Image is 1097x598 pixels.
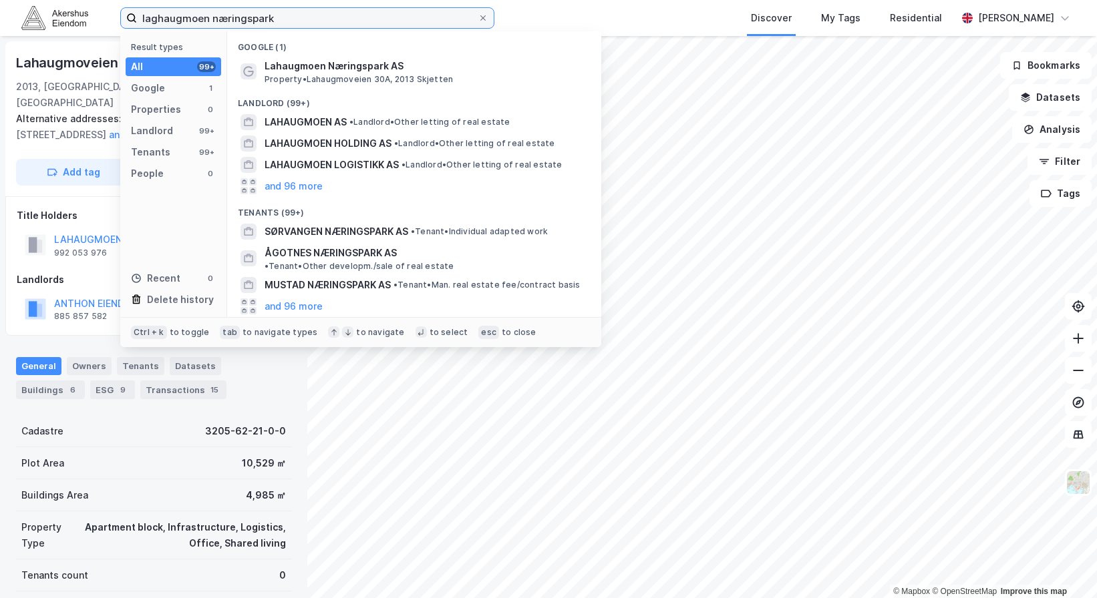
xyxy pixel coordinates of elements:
img: Z [1066,470,1091,495]
button: Bookmarks [1000,52,1092,79]
div: Delete history [147,292,214,308]
div: All [131,59,143,75]
div: esc [478,326,499,339]
div: Ctrl + k [131,326,167,339]
button: Add tag [16,159,131,186]
div: Apartment block, Infrastructure, Logistics, Office, Shared living [82,519,286,551]
div: Tenants [131,144,170,160]
div: 99+ [197,61,216,72]
div: Lahaugmoveien 42 [16,52,140,73]
button: and 96 more [265,298,323,314]
div: Google [131,80,165,96]
div: Tenants (99+) [227,197,601,221]
iframe: Chat Widget [1030,534,1097,598]
a: OpenStreetMap [932,587,997,596]
input: Search by address, cadastre, landlords, tenants or people [137,8,478,28]
span: ÅGOTNES NÆRINGSPARK AS [265,245,397,261]
button: Tags [1030,180,1092,207]
span: • [394,280,398,290]
div: Lahaugmoveien 44, [STREET_ADDRESS] [16,111,281,143]
button: Analysis [1012,116,1092,143]
div: 9 [116,383,130,396]
span: Tenant • Man. real estate fee/contract basis [394,280,581,290]
div: Buildings [16,380,85,399]
div: Tenants count [21,567,88,583]
div: 4,985 ㎡ [246,487,286,503]
div: 10,529 ㎡ [242,455,286,471]
button: and 96 more [265,178,323,194]
span: LAHAUGMOEN HOLDING AS [265,135,391,152]
div: 3205-62-21-0-0 [205,423,286,439]
div: to navigate [356,327,404,338]
img: akershus-eiendom-logo.9091f326c980b4bce74ccdd9f866810c.svg [21,6,88,29]
div: 99+ [197,147,216,158]
a: Improve this map [1001,587,1067,596]
div: 6 [66,383,80,396]
div: Buildings Area [21,487,88,503]
span: • [402,160,406,170]
button: Filter [1028,148,1092,175]
div: Properties [131,101,181,117]
div: to select [430,327,468,338]
div: Landlord (99+) [227,87,601,111]
div: Recent [131,270,180,286]
div: 0 [205,168,216,179]
div: 0 [279,567,286,583]
div: Google (1) [227,31,601,55]
span: SØRVANGEN NÆRINGSPARK AS [265,224,408,240]
span: Alternative addresses: [16,113,124,124]
span: • [411,226,415,236]
span: Landlord • Other letting of real estate [402,160,563,170]
div: Owners [67,357,112,374]
div: Landlords [17,272,291,288]
div: 2013, [GEOGRAPHIC_DATA], [GEOGRAPHIC_DATA] [16,79,221,111]
div: Residential [890,10,942,26]
div: 1 [205,83,216,93]
div: Landlord [131,123,173,139]
div: General [16,357,61,374]
button: Datasets [1009,84,1092,111]
div: 0 [205,104,216,115]
span: Tenant • Individual adapted work [411,226,548,237]
div: to toggle [170,327,210,338]
div: [PERSON_NAME] [978,10,1054,26]
div: Cadastre [21,423,63,439]
span: • [349,117,353,127]
span: Lahaugmoen Næringspark AS [265,58,585,74]
span: Property • Lahaugmoveien 30A, 2013 Skjetten [265,74,453,85]
div: Plot Area [21,455,64,471]
div: Tenants [117,357,164,374]
div: ESG [90,380,135,399]
a: Mapbox [893,587,930,596]
div: Datasets [170,357,221,374]
span: Landlord • Other letting of real estate [349,117,510,127]
div: to close [502,327,536,338]
span: • [265,261,269,271]
div: 0 [205,273,216,284]
div: Discover [751,10,792,26]
div: to navigate types [243,327,317,338]
div: 99+ [197,125,216,136]
div: 885 857 582 [54,311,107,322]
span: Tenant • Other developm./sale of real estate [265,261,454,272]
div: 15 [208,383,221,396]
span: MUSTAD NÆRINGSPARK AS [265,277,391,293]
span: LAHAUGMOEN LOGISTIKK AS [265,157,399,173]
div: Transactions [140,380,226,399]
span: • [394,138,398,148]
div: My Tags [821,10,860,26]
span: LAHAUGMOEN AS [265,114,347,130]
div: Kontrollprogram for chat [1030,534,1097,598]
div: Title Holders [17,208,291,224]
div: tab [220,326,240,339]
span: Landlord • Other letting of real estate [394,138,555,149]
div: People [131,166,164,182]
div: 992 053 976 [54,248,107,258]
div: Result types [131,42,221,52]
div: Property Type [21,519,66,551]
